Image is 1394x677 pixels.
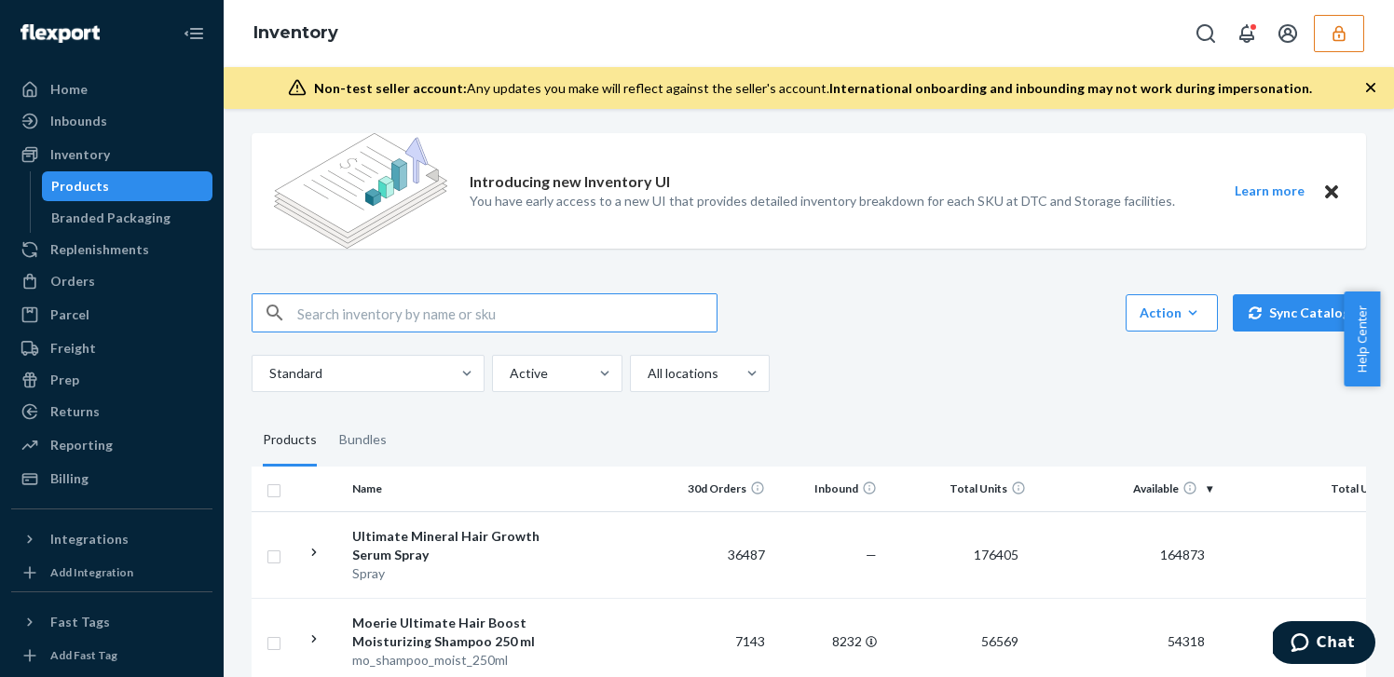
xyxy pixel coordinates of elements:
div: Prep [50,371,79,389]
div: Branded Packaging [51,209,171,227]
p: Introducing new Inventory UI [470,171,670,193]
div: Inbounds [50,112,107,130]
th: Total Units [884,467,1033,511]
div: Fast Tags [50,613,110,631]
th: 30d Orders [661,467,772,511]
button: Learn more [1223,180,1316,203]
img: Flexport logo [20,24,100,43]
a: Returns [11,397,212,427]
iframe: Opens a widget where you can chat to one of our agents [1273,621,1375,668]
a: Reporting [11,430,212,460]
div: Moerie Ultimate Hair Boost Moisturizing Shampoo 250 ml [352,614,547,651]
div: Products [263,414,317,467]
div: Replenishments [50,240,149,259]
a: Branded Packaging [42,203,213,233]
a: Inventory [11,140,212,169]
a: Add Fast Tag [11,644,212,667]
button: Close [1319,180,1344,203]
a: Orders [11,266,212,296]
td: 36487 [661,511,772,598]
a: Replenishments [11,235,212,264]
div: Freight [50,339,96,358]
th: Available [1033,467,1220,511]
button: Action [1126,294,1218,332]
span: 54318 [1160,633,1212,649]
button: Fast Tags [11,607,212,637]
button: Sync Catalog [1233,294,1366,332]
a: Products [42,171,213,201]
input: Standard [267,364,269,383]
a: Freight [11,333,212,363]
div: Bundles [339,414,387,467]
img: new-reports-banner-icon.82668bd98b6a51aee86340f2a7b77ae3.png [274,133,447,249]
a: Inbounds [11,106,212,136]
span: — [866,547,877,562]
div: mo_shampoo_moist_250ml [352,651,547,670]
button: Close Navigation [175,15,212,52]
button: Open notifications [1228,15,1265,52]
span: 176405 [966,547,1026,562]
input: Active [508,364,510,383]
div: Integrations [50,530,129,548]
span: 164873 [1153,547,1212,562]
div: Returns [50,402,100,421]
div: Orders [50,272,95,291]
a: Add Integration [11,562,212,584]
div: Spray [352,564,547,583]
div: Inventory [50,145,110,164]
th: Inbound [772,467,884,511]
div: Billing [50,469,89,488]
a: Prep [11,365,212,395]
div: Home [50,80,88,99]
div: Add Integration [50,564,133,580]
span: Non-test seller account: [314,80,467,96]
button: Help Center [1344,291,1380,386]
div: Products [51,177,109,196]
div: Ultimate Mineral Hair Growth Serum Spray [352,527,547,564]
div: Action [1140,304,1204,322]
div: Any updates you make will reflect against the seller's account. [314,79,1312,98]
input: All locations [646,364,648,383]
a: Parcel [11,300,212,330]
span: International onboarding and inbounding may not work during impersonation. [829,80,1312,96]
div: Reporting [50,436,113,454]
th: Name [345,467,554,511]
div: Parcel [50,305,89,324]
a: Billing [11,464,212,494]
button: Open account menu [1269,15,1306,52]
p: You have early access to a new UI that provides detailed inventory breakdown for each SKU at DTC ... [470,192,1175,210]
ol: breadcrumbs [239,7,353,61]
button: Integrations [11,524,212,554]
a: Home [11,74,212,104]
a: Inventory [253,22,338,43]
div: Add Fast Tag [50,647,117,663]
input: Search inventory by name or sku [297,294,717,332]
button: Open Search Box [1187,15,1224,52]
span: 56569 [974,633,1026,649]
